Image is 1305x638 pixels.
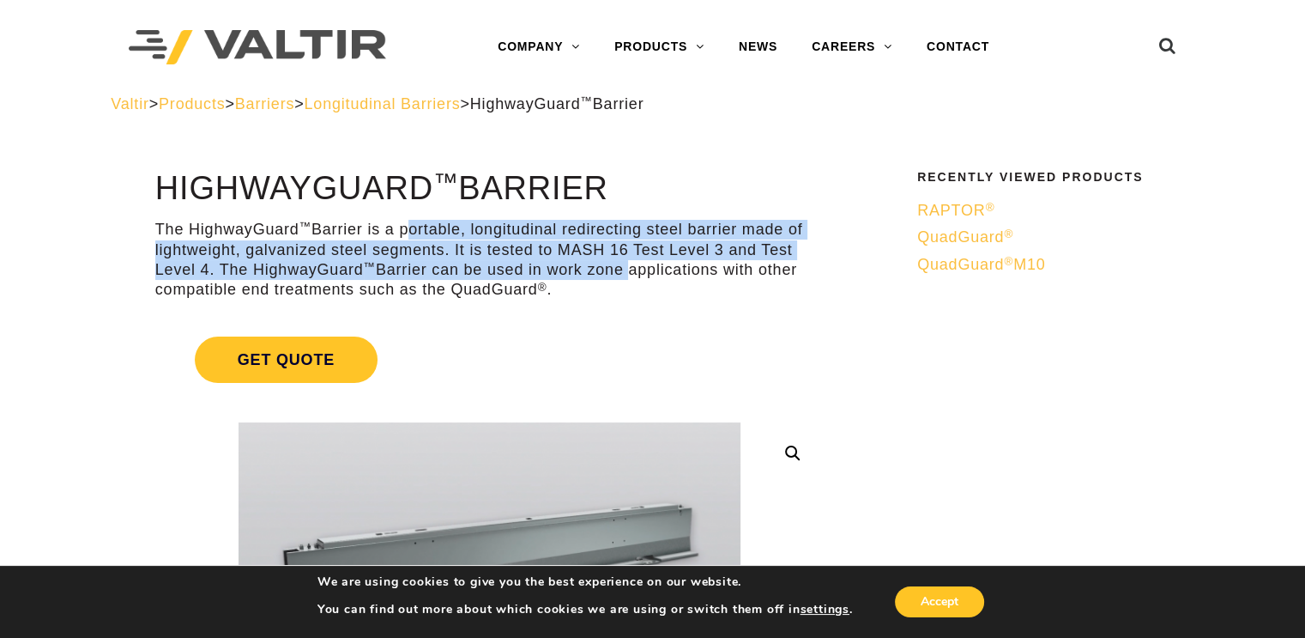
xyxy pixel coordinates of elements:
[195,337,378,383] span: Get Quote
[235,95,294,112] a: Barriers
[364,260,376,273] sup: ™
[985,201,994,214] sup: ®
[917,201,1183,221] a: RAPTOR®
[895,586,984,617] button: Accept
[1004,228,1013,240] sup: ®
[794,30,909,64] a: CAREERS
[917,202,994,219] span: RAPTOR
[917,256,1045,273] span: QuadGuard M10
[155,316,824,404] a: Get Quote
[597,30,722,64] a: PRODUCTS
[111,94,1194,114] div: > > > >
[480,30,597,64] a: COMPANY
[800,602,849,617] button: settings
[155,220,824,301] p: The HighwayGuard Barrier is a portable, longitudinal redirecting steel barrier made of lightweigh...
[433,168,458,196] sup: ™
[155,171,824,207] h1: HighwayGuard Barrier
[470,95,644,112] span: HighwayGuard Barrier
[909,30,1006,64] a: CONTACT
[917,255,1183,275] a: QuadGuard®M10
[129,30,386,65] img: Valtir
[917,228,1183,247] a: QuadGuard®
[299,220,311,233] sup: ™
[111,95,148,112] a: Valtir
[538,281,547,294] sup: ®
[580,94,592,107] sup: ™
[317,602,853,617] p: You can find out more about which cookies we are using or switch them off in .
[305,95,461,112] a: Longitudinal Barriers
[159,95,225,112] a: Products
[917,171,1183,184] h2: Recently Viewed Products
[1004,255,1013,268] sup: ®
[317,574,853,590] p: We are using cookies to give you the best experience on our website.
[722,30,794,64] a: NEWS
[917,228,1013,246] span: QuadGuard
